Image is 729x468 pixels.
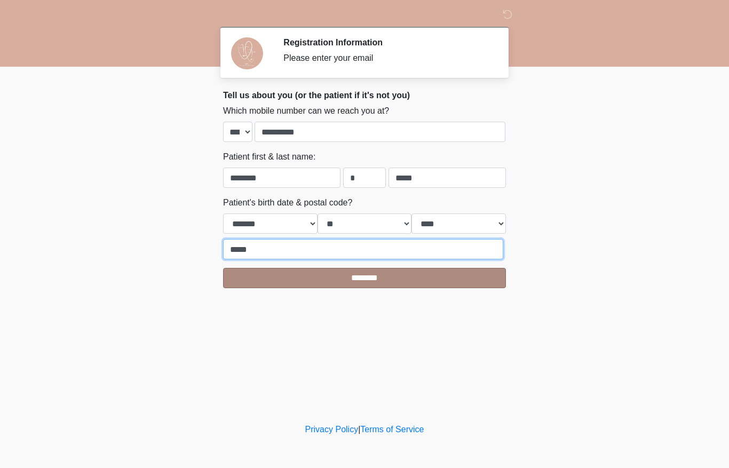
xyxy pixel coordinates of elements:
label: Patient first & last name: [223,150,315,163]
h2: Tell us about you (or the patient if it's not you) [223,90,506,100]
a: Privacy Policy [305,425,359,434]
label: Patient's birth date & postal code? [223,196,352,209]
a: | [358,425,360,434]
img: DM Studio Logo [212,8,226,21]
div: Please enter your email [283,52,490,65]
label: Which mobile number can we reach you at? [223,105,389,117]
h2: Registration Information [283,37,490,47]
img: Agent Avatar [231,37,263,69]
a: Terms of Service [360,425,424,434]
